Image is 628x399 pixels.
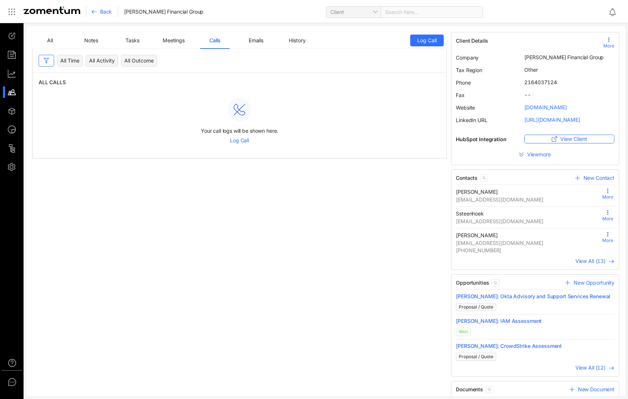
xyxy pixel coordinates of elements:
span: [PERSON_NAME] [456,232,497,238]
span: Back [100,8,112,15]
span: New Contact [583,174,614,182]
span: Log Call [230,137,249,144]
span: Your call logs will be shown here. [201,127,278,135]
a: [DOMAIN_NAME] [524,104,567,110]
button: View Client [524,135,614,143]
span: [EMAIL_ADDRESS][DOMAIN_NAME] [456,239,601,247]
span: -- [524,91,614,99]
span: [PERSON_NAME] Financial Group [124,8,203,15]
span: 2164037124 [524,79,614,86]
span: More [603,43,614,49]
span: Proposal / Quote [456,303,496,311]
span: History [289,37,305,43]
img: Zomentum Logo [24,7,80,14]
span: Proposal / Quote [456,353,496,361]
span: [PHONE_NUMBER] [456,247,601,254]
span: Won [456,328,471,336]
span: Opportunities [456,279,489,286]
button: Viewmore [456,149,614,160]
span: Other [524,66,614,74]
div: All Outcome [121,55,157,67]
span: Website [456,104,475,111]
span: New Opportunity [574,279,614,286]
span: Calls [209,37,220,43]
span: More [602,237,613,244]
span: Tasks [125,37,139,43]
span: Emails [249,37,263,43]
div: All Activity [86,55,118,67]
a: [PERSON_NAME]: Okta Advisory and Support Services Renewal [456,293,614,300]
span: ALL CALLS [39,79,446,86]
span: More [602,215,613,222]
span: [EMAIL_ADDRESS][DOMAIN_NAME] [456,196,601,203]
span: View Client [560,135,587,143]
span: Meetings [163,37,185,43]
span: Fax [456,92,465,98]
span: [PERSON_NAME] [456,189,497,195]
span: HubSpot Integration [456,136,518,143]
span: Phone [456,79,471,86]
span: Log Call [417,36,437,44]
span: New Document [578,386,614,393]
span: LinkedIn URL [456,117,487,123]
button: Log Call [223,135,256,146]
span: View more [527,151,552,158]
span: [PERSON_NAME] Financial Group [524,54,614,61]
span: Tax Region [456,67,482,73]
span: Contacts [456,174,478,182]
a: View All (12) [575,364,614,372]
span: More [602,194,613,200]
span: Notes [84,37,98,43]
span: Ssteenhoek [456,210,484,217]
span: Client Details [456,38,488,44]
span: Documents [456,386,483,393]
span: View All (12) [575,364,606,371]
span: [EMAIL_ADDRESS][DOMAIN_NAME] [456,218,601,225]
span: Client [330,7,377,18]
button: Log Call [410,35,444,46]
a: [URL][DOMAIN_NAME] [524,117,580,123]
div: Notifications [608,3,623,20]
a: [PERSON_NAME]: IAM Assessment [456,317,614,325]
a: [PERSON_NAME]: CrowdStrike Assessment [456,342,614,350]
span: Company [456,54,479,61]
span: All [47,37,53,43]
div: All Time [57,55,83,67]
span: View All ( 13 ) [575,258,606,264]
